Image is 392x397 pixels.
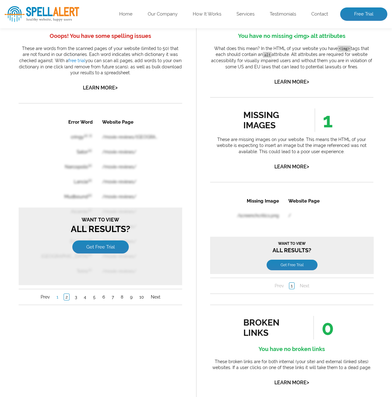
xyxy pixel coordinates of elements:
a: Contact [311,11,328,17]
a: Testimonials [270,11,296,17]
iframe: To enrich screen reader interactions, please activate Accessibility in Grammarly extension settings [19,114,182,305]
a: Next [131,180,143,186]
span: > [115,83,118,92]
a: Get Free Trial [54,126,110,139]
h3: All Results? [3,48,160,60]
div: broken links [243,317,300,338]
span: Want to view [3,48,160,52]
span: > [307,162,309,171]
span: Want to view [3,103,160,108]
a: 2 [45,179,51,186]
a: Learn More> [83,85,118,91]
a: Learn More> [274,79,309,85]
a: Learn More> [274,164,309,170]
a: 10 [119,180,127,186]
a: Get Free Trial [56,66,107,77]
a: Home [119,11,133,17]
a: 9 [110,180,115,186]
div: missing images [243,110,300,130]
a: Learn More> [274,380,309,386]
h4: You have no missing <img> alt attributes [210,31,374,41]
a: Prev [20,180,33,186]
a: free trial [68,58,85,63]
a: 7 [92,180,97,186]
p: These broken links are for both internal (your site) and external (linked sites) websites. If a u... [210,359,374,371]
a: 5 [73,180,79,186]
h3: All Results? [3,103,160,120]
span: > [307,378,309,387]
a: Free Trial [340,7,387,21]
span: 0 [313,316,334,340]
img: SpellAlert [5,6,79,22]
span: > [307,77,309,86]
p: These are words from the scanned pages of your website (limited to 50) that are not found in our ... [19,46,182,76]
a: 1 [36,180,41,186]
a: How It Works [193,11,221,17]
p: These are missing images on your website. This means the HTML of your website is expecting to ins... [210,137,374,155]
a: 8 [101,180,106,186]
th: Website Page [74,1,131,15]
a: 1 [79,89,84,96]
a: 4 [64,180,69,186]
h4: Ooops! You have some spelling issues [19,31,182,41]
th: Missing Image [1,1,73,15]
a: 6 [82,180,88,186]
h4: You have no broken links [210,344,374,354]
a: Services [237,11,255,17]
span: 1 [315,108,333,132]
a: 3 [55,180,60,186]
code: alt [263,52,272,58]
p: What does this mean? In the HTML of your website you have tags that each should contain an attrib... [210,46,374,70]
a: Our Company [148,11,178,17]
code: <img> [338,46,351,52]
